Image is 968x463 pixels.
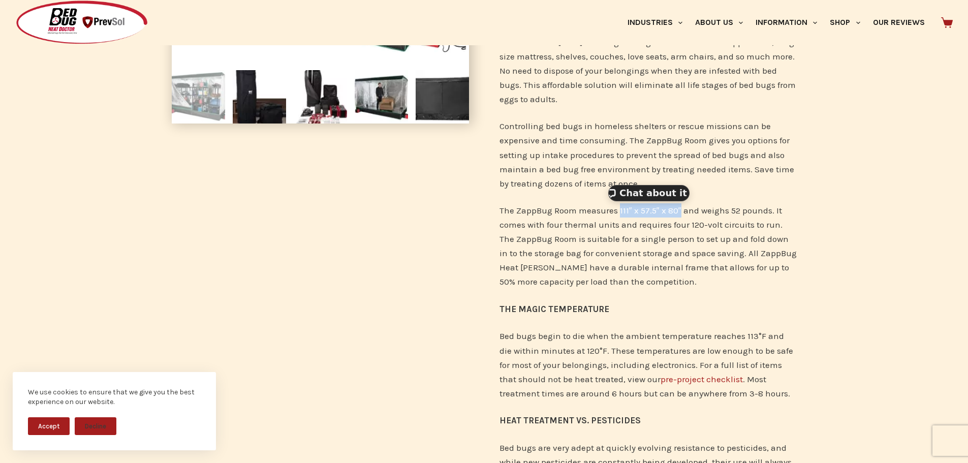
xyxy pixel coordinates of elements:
[8,4,39,35] button: Open LiveChat chat widget
[294,70,347,124] img: ZappBug Room - Bed Bug Heat Chamber - Image 3
[355,70,408,124] img: ZappBug Room - Bed Bug Heat Chamber - Image 4
[233,70,286,124] img: ZappBug Room - Bed Bug Heat Chamber - Image 2
[499,203,797,289] p: The ZappBug Room measures 111″ x 57.5″ x 80″ and weighs 52 pounds. It comes with four thermal uni...
[608,185,690,201] button: Chat about it
[75,417,116,435] button: Decline
[499,119,797,190] p: Controlling bed bugs in homeless shelters or rescue missions can be expensive and time consuming....
[499,7,797,106] p: The ZappBug Room is the largest bed bug heat chamber made by ZappBug. It has the largest capacity...
[28,417,70,435] button: Accept
[499,329,797,400] p: Bed bugs begin to die when the ambient temperature reaches 113°F and die within minutes at 120°F....
[416,70,469,124] img: ZappBug Room - Bed Bug Heat Chamber - Image 5
[499,304,609,314] strong: THE MAGIC TEMPERATURE
[28,387,201,407] div: We use cookies to ensure that we give you the best experience on our website.
[499,415,641,425] strong: HEAT TREATMENT VS. PESTICIDES
[661,374,743,384] a: pre-project checklist
[172,70,225,124] img: ZappBug Room - Bed Bug Heat Chamber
